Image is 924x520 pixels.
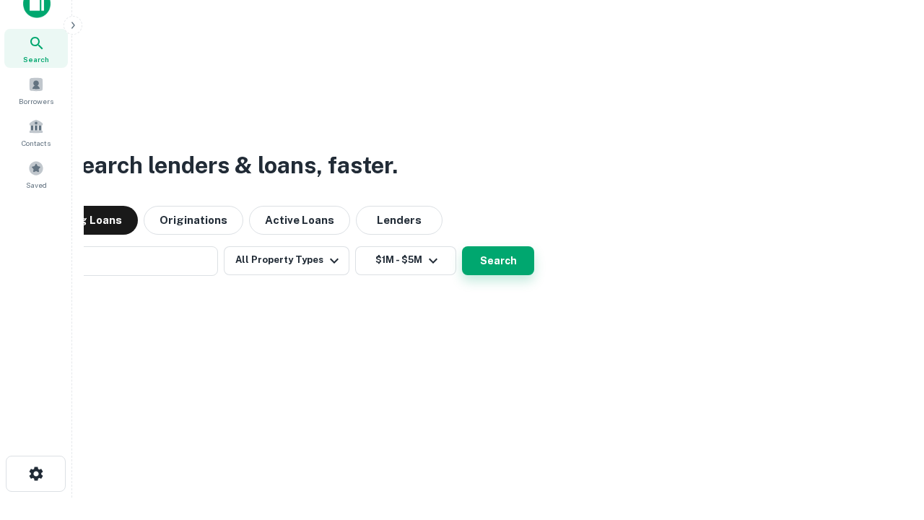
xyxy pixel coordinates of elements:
[144,206,243,235] button: Originations
[66,148,398,183] h3: Search lenders & loans, faster.
[356,206,443,235] button: Lenders
[4,29,68,68] a: Search
[462,246,534,275] button: Search
[4,113,68,152] a: Contacts
[26,179,47,191] span: Saved
[249,206,350,235] button: Active Loans
[19,95,53,107] span: Borrowers
[22,137,51,149] span: Contacts
[23,53,49,65] span: Search
[355,246,456,275] button: $1M - $5M
[852,404,924,474] iframe: Chat Widget
[4,155,68,194] a: Saved
[4,71,68,110] a: Borrowers
[224,246,349,275] button: All Property Types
